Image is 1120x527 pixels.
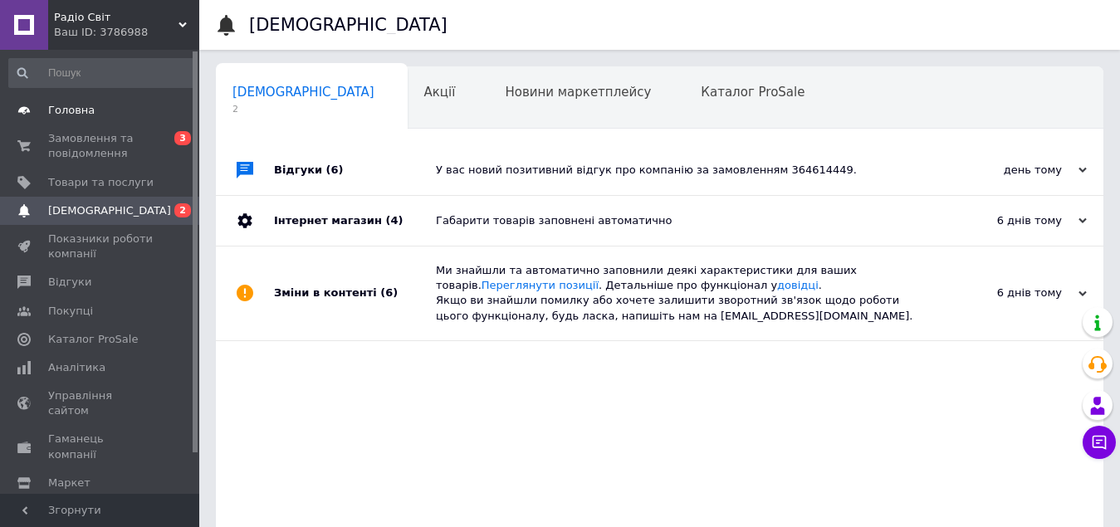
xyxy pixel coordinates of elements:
[48,360,105,375] span: Аналітика
[48,476,90,490] span: Маркет
[48,388,154,418] span: Управління сайтом
[48,432,154,461] span: Гаманець компанії
[385,214,403,227] span: (4)
[232,85,374,100] span: [DEMOGRAPHIC_DATA]
[54,25,199,40] div: Ваш ID: 3786988
[48,131,154,161] span: Замовлення та повідомлення
[232,103,374,115] span: 2
[701,85,805,100] span: Каталог ProSale
[48,103,95,118] span: Головна
[424,85,456,100] span: Акції
[436,163,921,178] div: У вас новий позитивний відгук про компанію за замовленням 364614449.
[326,163,344,176] span: (6)
[54,10,179,25] span: Радіо Світ
[505,85,651,100] span: Новини маркетплейсу
[249,15,448,35] h1: [DEMOGRAPHIC_DATA]
[48,304,93,319] span: Покупці
[436,213,921,228] div: Габарити товарів заповнені автоматично
[174,203,191,217] span: 2
[48,175,154,190] span: Товари та послуги
[921,213,1087,228] div: 6 днів тому
[380,286,398,299] span: (6)
[777,279,819,291] a: довідці
[482,279,599,291] a: Переглянути позиції
[436,263,921,324] div: Ми знайшли та автоматично заповнили деякі характеристики для ваших товарів. . Детальніше про функ...
[174,131,191,145] span: 3
[921,163,1087,178] div: день тому
[274,196,436,246] div: Інтернет магазин
[921,285,1087,300] div: 6 днів тому
[8,58,196,88] input: Пошук
[48,332,138,347] span: Каталог ProSale
[274,246,436,340] div: Зміни в контенті
[48,232,154,261] span: Показники роботи компанії
[274,145,436,195] div: Відгуки
[48,275,91,290] span: Відгуки
[48,203,171,218] span: [DEMOGRAPHIC_DATA]
[1083,426,1116,459] button: Чат з покупцем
